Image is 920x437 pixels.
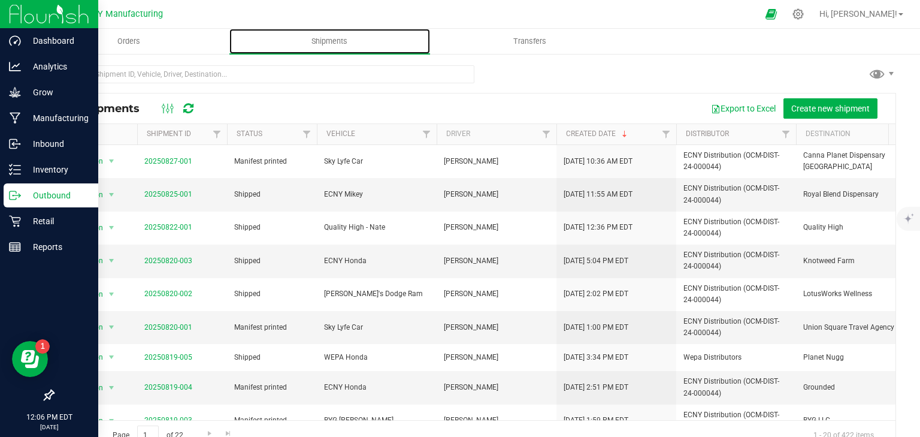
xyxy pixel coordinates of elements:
[234,255,310,267] span: Shipped
[234,415,310,426] span: Manifest printed
[444,415,549,426] span: [PERSON_NAME]
[324,382,429,393] span: ECNY Honda
[21,111,93,125] p: Manufacturing
[229,29,430,54] a: Shipments
[803,382,909,393] span: Grounded
[537,124,556,144] a: Filter
[791,8,806,20] div: Manage settings
[758,2,785,26] span: Open Ecommerce Menu
[9,138,21,150] inline-svg: Inbound
[234,222,310,233] span: Shipped
[62,102,152,115] span: All Shipments
[144,257,192,265] a: 20250820-003
[444,382,549,393] span: [PERSON_NAME]
[683,316,789,339] span: ECNY Distribution (OCM-DIST-24-000044)
[147,129,191,138] a: Shipment ID
[686,129,729,138] a: Distributor
[497,36,562,47] span: Transfers
[207,124,227,144] a: Filter
[5,412,93,423] p: 12:06 PM EDT
[21,59,93,74] p: Analytics
[803,352,909,363] span: Planet Nugg
[104,219,119,236] span: select
[683,352,789,363] span: Wepa Distributors
[564,382,628,393] span: [DATE] 2:51 PM EDT
[144,383,192,391] a: 20250819-004
[104,349,119,366] span: select
[656,124,676,144] a: Filter
[803,322,909,333] span: Union Square Travel Agency
[803,189,909,200] span: Royal Blend Dispensary
[564,189,632,200] span: [DATE] 11:55 AM EDT
[803,288,909,300] span: LotusWorks Wellness
[683,150,789,173] span: ECNY Distribution (OCM-DIST-24-000044)
[234,382,310,393] span: Manifest printed
[104,252,119,269] span: select
[324,189,429,200] span: ECNY Mikey
[144,223,192,231] a: 20250822-001
[819,9,897,19] span: Hi, [PERSON_NAME]!
[324,415,429,426] span: BYG [PERSON_NAME]
[444,156,549,167] span: [PERSON_NAME]
[683,409,789,432] span: ECNY Distribution (OCM-DIST-24-000044)
[12,341,48,377] iframe: Resource center
[9,164,21,176] inline-svg: Inventory
[295,36,364,47] span: Shipments
[444,322,549,333] span: [PERSON_NAME]
[21,240,93,254] p: Reports
[783,98,877,119] button: Create new shipment
[104,319,119,336] span: select
[430,29,631,54] a: Transfers
[9,35,21,47] inline-svg: Dashboard
[776,124,796,144] a: Filter
[81,9,163,19] span: ECNY Manufacturing
[104,186,119,203] span: select
[683,216,789,239] span: ECNY Distribution (OCM-DIST-24-000044)
[683,376,789,399] span: ECNY Distribution (OCM-DIST-24-000044)
[437,124,556,145] th: Driver
[35,339,50,354] iframe: Resource center unread badge
[444,189,549,200] span: [PERSON_NAME]
[564,222,632,233] span: [DATE] 12:36 PM EDT
[9,61,21,73] inline-svg: Analytics
[234,189,310,200] span: Shipped
[564,255,628,267] span: [DATE] 5:04 PM EDT
[21,214,93,228] p: Retail
[703,98,783,119] button: Export to Excel
[9,112,21,124] inline-svg: Manufacturing
[144,190,192,198] a: 20250825-001
[803,222,909,233] span: Quality High
[237,129,262,138] a: Status
[21,162,93,177] p: Inventory
[564,352,628,363] span: [DATE] 3:34 PM EDT
[803,150,909,173] span: Canna Planet Dispensary [GEOGRAPHIC_DATA]
[564,156,632,167] span: [DATE] 10:36 AM EDT
[324,255,429,267] span: ECNY Honda
[144,290,192,298] a: 20250820-002
[326,129,355,138] a: Vehicle
[791,104,870,113] span: Create new shipment
[324,288,429,300] span: [PERSON_NAME]'s Dodge Ram
[564,415,628,426] span: [DATE] 1:59 PM EDT
[324,322,429,333] span: Sky Lyfe Car
[324,156,429,167] span: Sky Lyfe Car
[803,415,909,426] span: BYG LLC
[9,86,21,98] inline-svg: Grow
[796,124,916,145] th: Destination
[417,124,437,144] a: Filter
[566,129,630,138] a: Created Date
[683,283,789,306] span: ECNY Distribution (OCM-DIST-24-000044)
[21,85,93,100] p: Grow
[683,183,789,206] span: ECNY Distribution (OCM-DIST-24-000044)
[234,322,310,333] span: Manifest printed
[324,352,429,363] span: WEPA Honda
[104,412,119,429] span: select
[5,423,93,432] p: [DATE]
[21,34,93,48] p: Dashboard
[444,255,549,267] span: [PERSON_NAME]
[444,288,549,300] span: [PERSON_NAME]
[683,249,789,272] span: ECNY Distribution (OCM-DIST-24-000044)
[564,288,628,300] span: [DATE] 2:02 PM EDT
[144,416,192,424] a: 20250819-003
